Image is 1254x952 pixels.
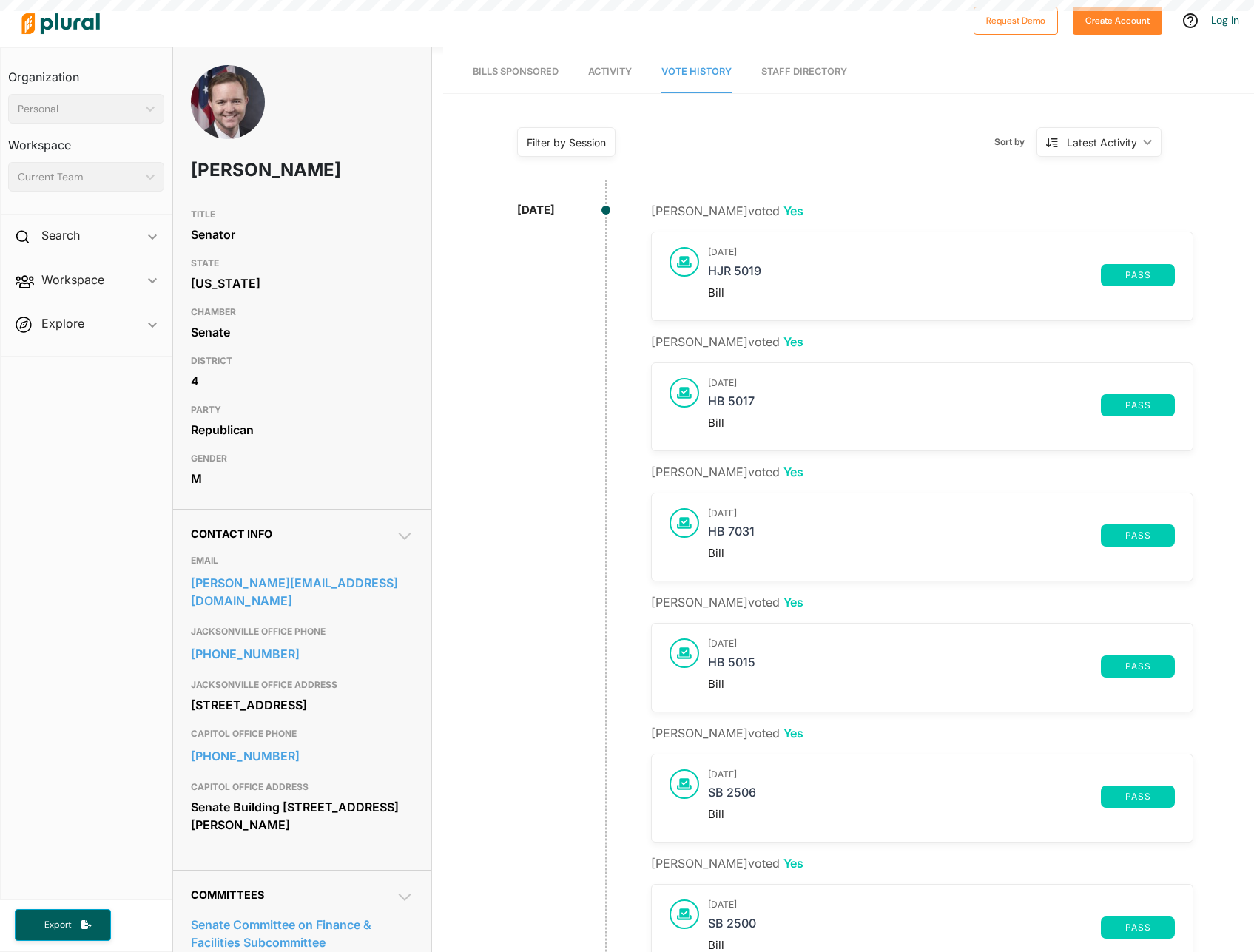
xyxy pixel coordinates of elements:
span: Committees [191,888,264,901]
div: Filter by Session [527,135,606,150]
h3: JACKSONVILLE OFFICE ADDRESS [191,676,413,694]
a: Create Account [1073,12,1162,27]
a: Activity [588,51,632,93]
div: [DATE] [517,202,555,219]
span: pass [1110,401,1166,410]
h3: CHAMBER [191,303,413,321]
a: Vote History [661,51,732,93]
div: Personal [18,101,140,117]
div: Senate Building [STREET_ADDRESS][PERSON_NAME] [191,796,413,836]
span: Vote History [661,66,732,77]
h3: CAPITOL OFFICE ADDRESS [191,778,413,796]
span: Export [34,919,81,931]
span: [PERSON_NAME] voted [651,203,803,218]
span: Sort by [994,135,1036,149]
div: Bill [708,678,1175,691]
div: Bill [708,939,1175,952]
a: SB 2500 [708,916,1101,939]
span: Bills Sponsored [473,66,559,77]
a: HB 5015 [708,655,1101,678]
h3: GENDER [191,450,413,467]
a: [PHONE_NUMBER] [191,643,413,665]
h3: EMAIL [191,552,413,570]
a: Staff Directory [761,51,847,93]
div: Bill [708,416,1175,430]
div: Republican [191,419,413,441]
span: pass [1110,923,1166,932]
span: Yes [783,595,803,610]
div: Bill [708,808,1175,821]
h3: JACKSONVILLE OFFICE PHONE [191,623,413,641]
div: Current Team [18,169,140,185]
div: Bill [708,547,1175,560]
a: SB 2506 [708,786,1101,808]
a: Request Demo [974,12,1058,27]
span: pass [1110,531,1166,540]
h3: [DATE] [708,508,1175,519]
button: Request Demo [974,7,1058,35]
span: [PERSON_NAME] voted [651,465,803,479]
span: pass [1110,271,1166,280]
a: HB 5017 [708,394,1101,416]
button: Export [15,909,111,941]
h3: STATE [191,254,413,272]
h3: Workspace [8,124,164,156]
span: Activity [588,66,632,77]
h3: [DATE] [708,638,1175,649]
h3: [DATE] [708,247,1175,257]
h3: Organization [8,55,164,88]
h3: PARTY [191,401,413,419]
h3: [DATE] [708,769,1175,780]
div: 4 [191,370,413,392]
div: [US_STATE] [191,272,413,294]
h2: Search [41,227,80,243]
span: pass [1110,792,1166,801]
a: Bills Sponsored [473,51,559,93]
h3: DISTRICT [191,352,413,370]
span: Yes [783,465,803,479]
img: Headshot of Clay Yarborough [191,65,265,163]
button: Create Account [1073,7,1162,35]
span: [PERSON_NAME] voted [651,726,803,740]
span: Yes [783,856,803,871]
a: [PERSON_NAME][EMAIL_ADDRESS][DOMAIN_NAME] [191,572,413,612]
a: HB 7031 [708,524,1101,547]
h3: [DATE] [708,899,1175,910]
h3: CAPITOL OFFICE PHONE [191,725,413,743]
h3: TITLE [191,206,413,223]
a: Log In [1211,13,1239,27]
div: Latest Activity [1067,135,1137,150]
div: [STREET_ADDRESS] [191,694,413,716]
span: [PERSON_NAME] voted [651,856,803,871]
div: Senator [191,223,413,246]
span: Yes [783,334,803,349]
span: pass [1110,662,1166,671]
span: [PERSON_NAME] voted [651,595,803,610]
a: [PHONE_NUMBER] [191,745,413,767]
div: Bill [708,286,1175,300]
span: Yes [783,726,803,740]
h1: [PERSON_NAME] [191,148,324,192]
div: Senate [191,321,413,343]
span: Yes [783,203,803,218]
div: M [191,467,413,490]
h3: [DATE] [708,378,1175,388]
a: HJR 5019 [708,264,1101,286]
span: [PERSON_NAME] voted [651,334,803,349]
span: Contact Info [191,527,272,540]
